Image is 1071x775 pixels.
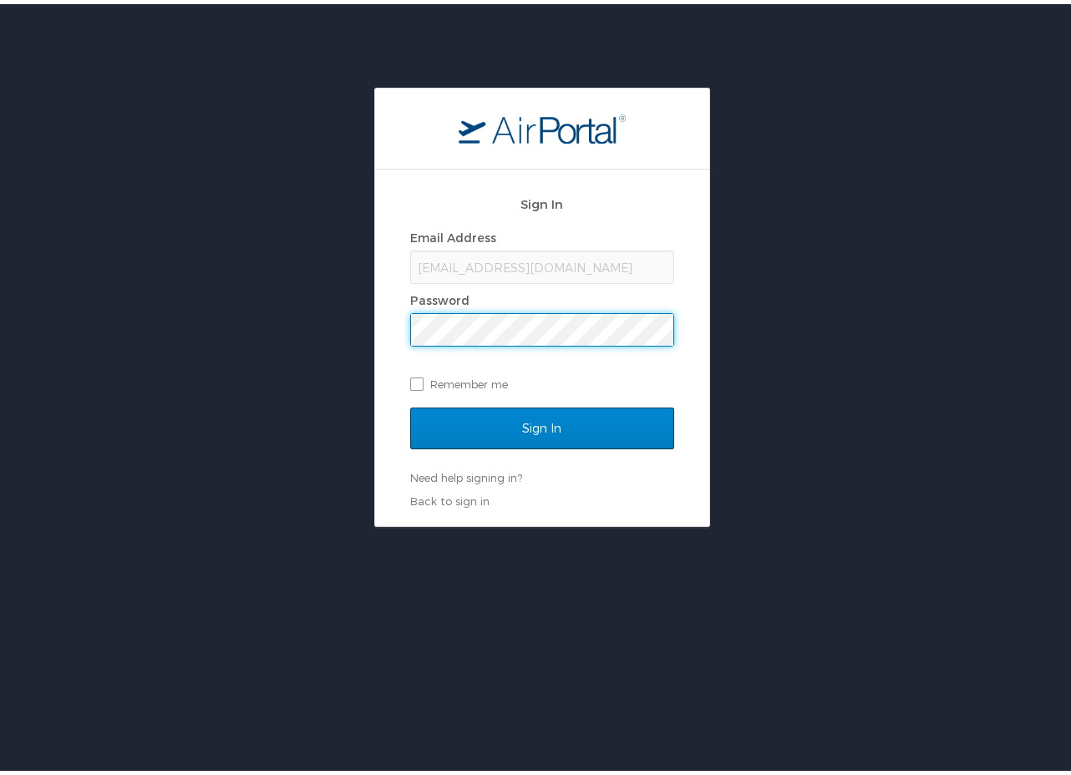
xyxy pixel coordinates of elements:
[410,226,496,241] label: Email Address
[410,367,674,393] label: Remember me
[410,289,470,303] label: Password
[410,403,674,445] input: Sign In
[410,467,522,480] a: Need help signing in?
[410,190,674,210] h2: Sign In
[410,490,490,504] a: Back to sign in
[459,109,626,139] img: logo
